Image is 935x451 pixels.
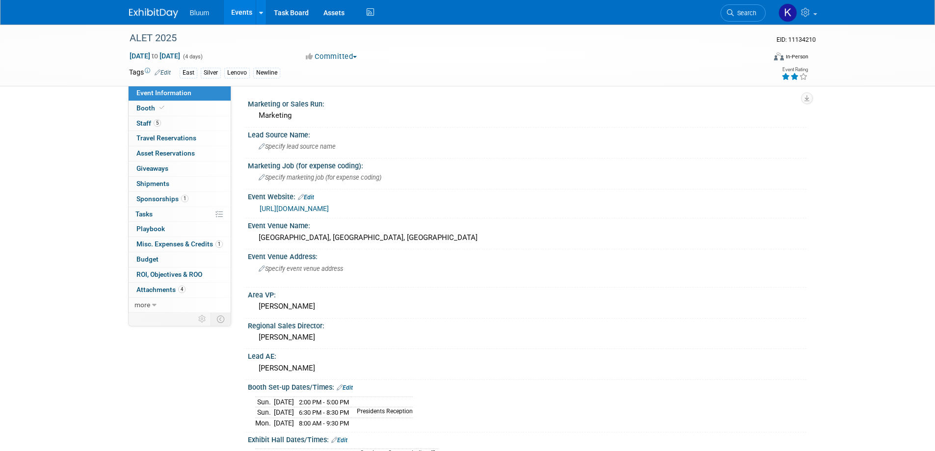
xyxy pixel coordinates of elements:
a: Edit [155,69,171,76]
div: Silver [201,68,221,78]
a: Edit [337,384,353,391]
div: Regional Sales Director: [248,318,806,331]
div: Event Venue Address: [248,249,806,262]
span: 6:30 PM - 8:30 PM [299,409,349,416]
span: Giveaways [136,164,168,172]
div: Marketing Job (for expense coding): [248,159,806,171]
div: [PERSON_NAME] [255,299,799,314]
span: (4 days) [182,53,203,60]
div: Lead Source Name: [248,128,806,140]
span: Bluum [190,9,210,17]
span: ROI, Objectives & ROO [136,270,202,278]
div: Event Venue Name: [248,218,806,231]
span: Booth [136,104,166,112]
div: Area VP: [248,288,806,300]
span: Asset Reservations [136,149,195,157]
div: Booth Set-up Dates/Times: [248,380,806,393]
div: Marketing [255,108,799,123]
div: [PERSON_NAME] [255,330,799,345]
a: Event Information [129,86,231,101]
img: Kellie Noller [778,3,797,22]
div: Marketing or Sales Run: [248,97,806,109]
span: 5 [154,119,161,127]
span: Specify marketing job (for expense coding) [259,174,381,181]
a: Edit [331,437,347,444]
td: Mon. [255,418,274,428]
span: 8:00 AM - 9:30 PM [299,420,349,427]
div: [PERSON_NAME] [255,361,799,376]
td: [DATE] [274,407,294,418]
a: Staff5 [129,116,231,131]
div: [GEOGRAPHIC_DATA], [GEOGRAPHIC_DATA], [GEOGRAPHIC_DATA] [255,230,799,245]
span: to [150,52,160,60]
span: 4 [178,286,186,293]
span: Attachments [136,286,186,293]
a: Shipments [129,177,231,191]
span: 1 [215,240,223,248]
td: Personalize Event Tab Strip [194,313,211,325]
a: ROI, Objectives & ROO [129,267,231,282]
span: Budget [136,255,159,263]
span: Playbook [136,225,165,233]
td: Tags [129,67,171,79]
div: Event Website: [248,189,806,202]
span: more [134,301,150,309]
a: Budget [129,252,231,267]
a: more [129,298,231,313]
a: Travel Reservations [129,131,231,146]
a: Misc. Expenses & Credits1 [129,237,231,252]
td: [DATE] [274,397,294,407]
span: Event ID: 11134210 [776,36,816,43]
span: Misc. Expenses & Credits [136,240,223,248]
div: Exhibit Hall Dates/Times: [248,432,806,445]
img: ExhibitDay [129,8,178,18]
td: Presidents Reception [351,407,413,418]
span: Shipments [136,180,169,187]
span: Specify event venue address [259,265,343,272]
div: ALET 2025 [126,29,751,47]
span: Travel Reservations [136,134,196,142]
td: [DATE] [274,418,294,428]
div: Lenovo [224,68,250,78]
span: 1 [181,195,188,202]
td: Toggle Event Tabs [211,313,231,325]
a: [URL][DOMAIN_NAME] [260,205,329,212]
span: Specify lead source name [259,143,336,150]
a: Attachments4 [129,283,231,297]
button: Committed [302,52,361,62]
a: Tasks [129,207,231,222]
span: Sponsorships [136,195,188,203]
span: 2:00 PM - 5:00 PM [299,398,349,406]
div: Event Rating [781,67,808,72]
a: Booth [129,101,231,116]
div: East [180,68,197,78]
div: Lead AE: [248,349,806,361]
span: Event Information [136,89,191,97]
td: Sun. [255,407,274,418]
td: Sun. [255,397,274,407]
div: Newline [253,68,280,78]
div: Event Format [708,51,809,66]
a: Edit [298,194,314,201]
a: Asset Reservations [129,146,231,161]
div: In-Person [785,53,808,60]
span: Staff [136,119,161,127]
a: Sponsorships1 [129,192,231,207]
img: Format-Inperson.png [774,53,784,60]
a: Search [721,4,766,22]
span: Search [734,9,756,17]
a: Playbook [129,222,231,237]
i: Booth reservation complete [160,105,164,110]
span: [DATE] [DATE] [129,52,181,60]
span: Tasks [135,210,153,218]
a: Giveaways [129,161,231,176]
